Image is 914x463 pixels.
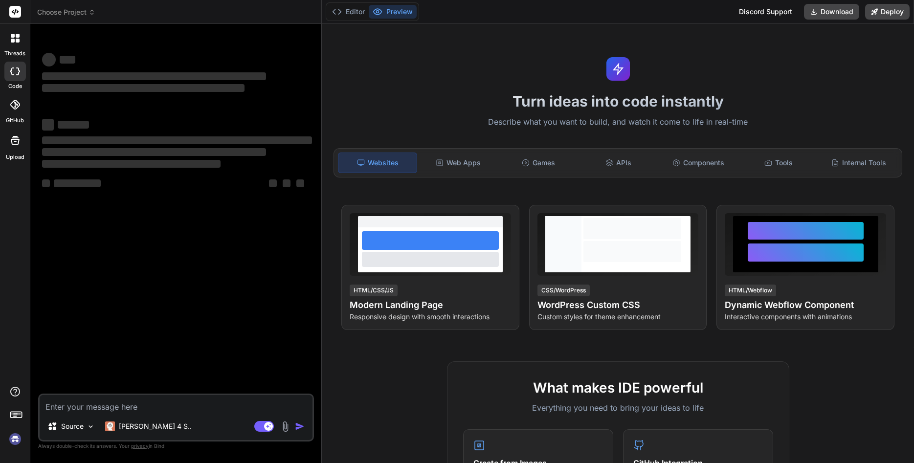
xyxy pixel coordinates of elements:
[463,402,773,414] p: Everything you need to bring your ideas to life
[42,148,266,156] span: ‌
[42,72,266,80] span: ‌
[295,421,305,431] img: icon
[328,92,908,110] h1: Turn ideas into code instantly
[820,153,898,173] div: Internal Tools
[733,4,798,20] div: Discord Support
[58,121,89,129] span: ‌
[6,153,24,161] label: Upload
[865,4,910,20] button: Deploy
[42,84,245,92] span: ‌
[296,179,304,187] span: ‌
[131,443,149,449] span: privacy
[61,421,84,431] p: Source
[4,49,25,58] label: threads
[537,298,699,312] h4: WordPress Custom CSS
[369,5,417,19] button: Preview
[42,136,312,144] span: ‌
[42,160,221,168] span: ‌
[280,421,291,432] img: attachment
[37,7,95,17] span: Choose Project
[8,82,22,90] label: code
[463,377,773,398] h2: What makes IDE powerful
[42,179,50,187] span: ‌
[7,431,23,447] img: signin
[350,298,511,312] h4: Modern Landing Page
[350,285,398,296] div: HTML/CSS/JS
[725,298,886,312] h4: Dynamic Webflow Component
[38,441,314,451] p: Always double-check its answers. Your in Bind
[87,422,95,431] img: Pick Models
[328,116,908,129] p: Describe what you want to build, and watch it come to life in real-time
[350,312,511,322] p: Responsive design with smooth interactions
[60,56,75,64] span: ‌
[283,179,290,187] span: ‌
[6,116,24,125] label: GitHub
[54,179,101,187] span: ‌
[269,179,277,187] span: ‌
[537,312,699,322] p: Custom styles for theme enhancement
[580,153,658,173] div: APIs
[119,421,192,431] p: [PERSON_NAME] 4 S..
[105,421,115,431] img: Claude 4 Sonnet
[328,5,369,19] button: Editor
[537,285,590,296] div: CSS/WordPress
[660,153,738,173] div: Components
[739,153,818,173] div: Tools
[42,119,54,131] span: ‌
[804,4,859,20] button: Download
[42,53,56,66] span: ‌
[725,285,776,296] div: HTML/Webflow
[725,312,886,322] p: Interactive components with animations
[499,153,578,173] div: Games
[338,153,417,173] div: Websites
[419,153,497,173] div: Web Apps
